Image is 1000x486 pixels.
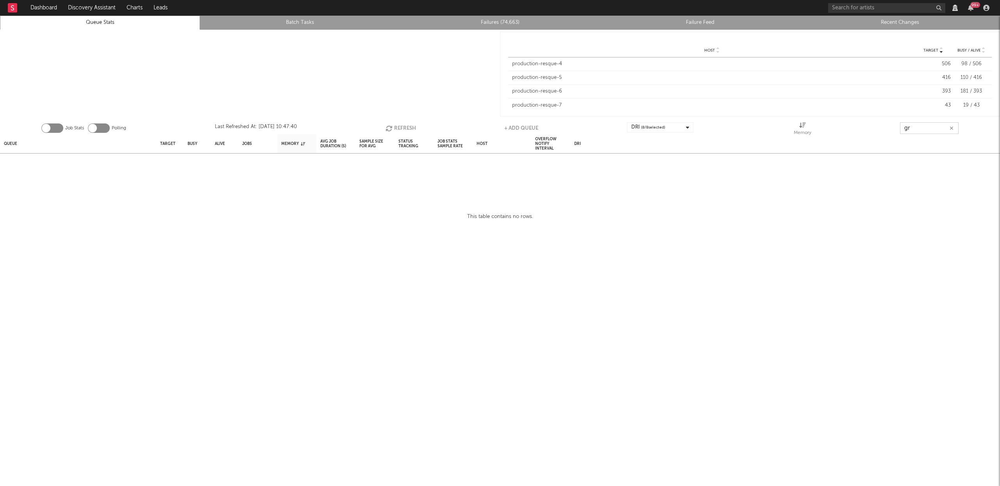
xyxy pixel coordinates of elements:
[574,135,581,152] div: DRI
[916,102,951,109] div: 43
[512,74,912,82] div: production-resque-5
[504,122,538,134] button: + Add Queue
[204,18,396,27] a: Batch Tasks
[477,135,487,152] div: Host
[923,48,938,53] span: Target
[955,88,988,95] div: 181 / 393
[957,48,981,53] span: Busy / Alive
[512,102,912,109] div: production-resque-7
[970,2,980,8] div: 99 +
[916,88,951,95] div: 393
[359,135,391,152] div: Sample Size For Avg
[916,74,951,82] div: 416
[4,135,17,152] div: Queue
[404,18,596,27] a: Failures (74,663)
[804,18,996,27] a: Recent Changes
[437,135,469,152] div: Job Stats Sample Rate
[242,135,252,152] div: Jobs
[65,123,84,133] label: Job Stats
[968,5,973,11] button: 99+
[916,60,951,68] div: 506
[160,135,175,152] div: Target
[535,135,566,152] div: Overflow Notify Interval
[512,88,912,95] div: production-resque-6
[512,60,912,68] div: production-resque-4
[4,18,196,27] a: Queue Stats
[794,122,811,137] div: Memory
[794,128,811,138] div: Memory
[215,135,225,152] div: Alive
[828,3,945,13] input: Search for artists
[604,18,796,27] a: Failure Feed
[704,48,715,53] span: Host
[386,122,416,134] button: Refresh
[641,123,665,132] span: ( 8 / 8 selected)
[281,135,305,152] div: Memory
[187,135,197,152] div: Busy
[955,74,988,82] div: 110 / 416
[900,122,959,134] input: Search...
[398,135,430,152] div: Status Tracking
[955,102,988,109] div: 19 / 43
[320,135,352,152] div: Avg Job Duration (s)
[631,123,665,132] div: DRI
[955,60,988,68] div: 98 / 506
[215,122,297,134] div: Last Refreshed At: [DATE] 10:47:40
[112,123,126,133] label: Polling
